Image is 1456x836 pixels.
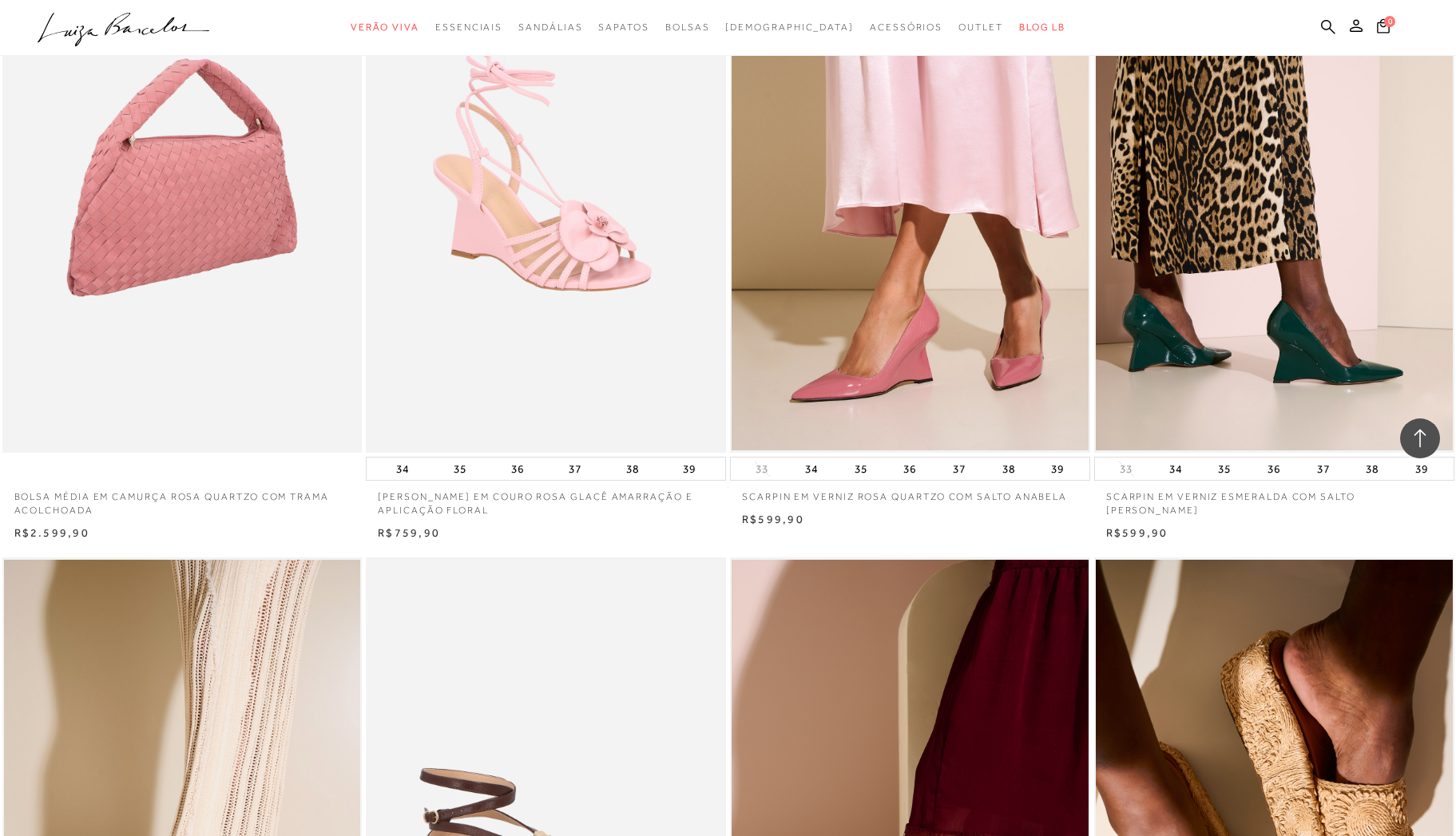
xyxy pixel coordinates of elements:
[948,458,970,480] button: 37
[621,458,644,480] button: 38
[449,458,471,480] button: 35
[1106,526,1168,539] span: R$599,90
[1094,481,1454,517] a: SCARPIN EM VERNIZ ESMERALDA COM SALTO [PERSON_NAME]
[678,458,700,480] button: 39
[1213,458,1236,480] button: 35
[1410,458,1433,480] button: 39
[366,481,726,517] a: [PERSON_NAME] EM COURO ROSA GLACÊ AMARRAÇÃO E APLICAÇÃO FLORAL
[1019,13,1065,42] a: BLOG LB
[435,22,502,33] span: Essenciais
[1312,458,1335,480] button: 37
[665,22,710,33] span: Bolsas
[506,458,529,480] button: 36
[564,458,586,480] button: 37
[1384,16,1395,27] span: 0
[1046,458,1069,480] button: 39
[899,458,921,480] button: 36
[998,458,1020,480] button: 38
[800,458,823,480] button: 34
[378,526,440,539] span: R$759,90
[598,22,649,33] span: Sapatos
[1361,458,1383,480] button: 38
[742,513,804,525] span: R$599,90
[1164,458,1187,480] button: 34
[850,458,872,480] button: 35
[351,13,419,42] a: categoryNavScreenReaderText
[665,13,710,42] a: categoryNavScreenReaderText
[14,526,89,539] span: R$2.599,90
[598,13,649,42] a: categoryNavScreenReaderText
[435,13,502,42] a: categoryNavScreenReaderText
[725,13,854,42] a: noSubCategoriesText
[391,458,414,480] button: 34
[870,22,942,33] span: Acessórios
[1019,22,1065,33] span: BLOG LB
[1372,18,1395,39] button: 0
[351,22,419,33] span: Verão Viva
[725,22,854,33] span: [DEMOGRAPHIC_DATA]
[2,481,363,517] a: BOLSA MÉDIA EM CAMURÇA ROSA QUARTZO COM TRAMA ACOLCHOADA
[958,22,1003,33] span: Outlet
[870,13,942,42] a: categoryNavScreenReaderText
[730,481,1090,504] a: SCARPIN EM VERNIZ ROSA QUARTZO COM SALTO ANABELA
[1115,462,1137,477] button: 33
[958,13,1003,42] a: categoryNavScreenReaderText
[751,462,773,477] button: 33
[518,22,582,33] span: Sandálias
[518,13,582,42] a: categoryNavScreenReaderText
[1263,458,1285,480] button: 36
